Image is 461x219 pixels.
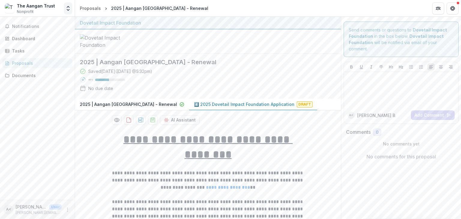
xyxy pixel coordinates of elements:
div: Documents [12,72,68,79]
div: No due date [88,85,113,91]
button: Bold [348,63,355,70]
span: 0 [376,130,378,135]
p: [PERSON_NAME] B [357,112,395,118]
button: Align Right [447,63,454,70]
div: The Aangan Trust [17,3,55,9]
span: Draft [297,101,312,107]
nav: breadcrumb [77,4,211,13]
p: No comments for this proposal [366,153,436,160]
div: Dashboard [12,35,68,42]
div: Dovetail Impact Foundation [80,19,336,26]
div: Proposals [80,5,101,11]
div: Proposals [12,60,68,66]
div: Atiya Bose <atiya@aanganindia.org> <atiya@aanganindia.org> [6,208,11,211]
button: Strike [378,63,385,70]
button: AI Assistant [160,115,200,125]
h2: Comments [346,129,371,135]
button: download-proposal [148,115,158,125]
p: [PERSON_NAME][EMAIL_ADDRESS][DOMAIN_NAME] [16,210,62,215]
span: Nonprofit [17,9,34,14]
button: Italicize [368,63,375,70]
button: Heading 2 [397,63,405,70]
a: Proposals [2,58,72,68]
button: Underline [358,63,365,70]
p: 46 % [88,78,93,82]
a: Tasks [2,46,72,56]
h2: 2025 | Aangan [GEOGRAPHIC_DATA] - Renewal [80,58,327,66]
button: More [64,206,71,213]
button: Bullet List [408,63,415,70]
a: Documents [2,70,72,80]
p: No comments yet [346,141,456,147]
img: Dovetail Impact Foundation [80,34,140,49]
a: Proposals [77,4,103,13]
span: Notifications [12,24,70,29]
button: download-proposal [136,115,146,125]
p: [PERSON_NAME] <[PERSON_NAME][EMAIL_ADDRESS][DOMAIN_NAME]> <[PERSON_NAME][EMAIL_ADDRESS][DOMAIN_NA... [16,204,47,210]
p: User [49,204,62,210]
button: Ordered List [417,63,425,70]
button: Open entity switcher [64,2,72,14]
button: Preview 4c7e7bbc-bc31-433a-9a11-e0e65625c3d0-1.pdf [112,115,122,125]
div: Atiya Bose <atiya@aanganindia.org> <atiya@aanganindia.org> [349,114,353,117]
button: Add Comment [411,110,455,120]
button: Align Left [427,63,435,70]
button: Partners [432,2,444,14]
button: Heading 1 [387,63,395,70]
p: 2025 | Aangan [GEOGRAPHIC_DATA] - Renewal [80,101,177,107]
div: Tasks [12,48,68,54]
button: download-proposal [124,115,134,125]
div: Send comments or questions to in the box below. will be notified via email of your comment. [344,22,459,57]
img: The Aangan Trust [5,4,14,13]
button: Get Help [447,2,459,14]
button: Notifications [2,22,72,31]
button: Align Center [437,63,444,70]
div: Saved [DATE] ( [DATE] @ 5:32pm ) [88,68,152,74]
a: Dashboard [2,34,72,43]
p: 4️⃣ 2025 Dovetail Impact Foundation Application [194,101,294,107]
div: 2025 | Aangan [GEOGRAPHIC_DATA] - Renewal [111,5,208,11]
